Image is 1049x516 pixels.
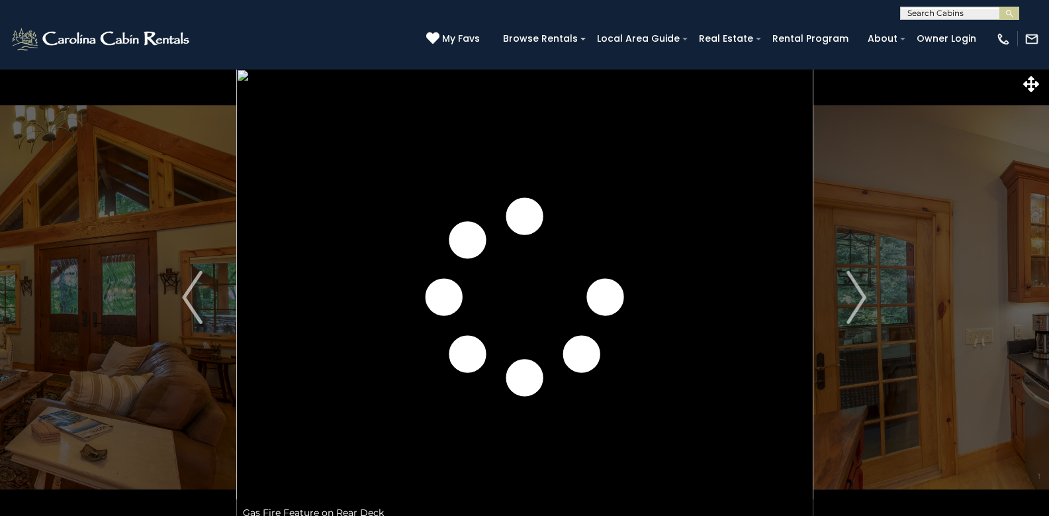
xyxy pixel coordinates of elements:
[692,28,760,49] a: Real Estate
[442,32,480,46] span: My Favs
[910,28,983,49] a: Owner Login
[996,32,1011,46] img: phone-regular-white.png
[766,28,855,49] a: Rental Program
[861,28,904,49] a: About
[426,32,483,46] a: My Favs
[1025,32,1039,46] img: mail-regular-white.png
[10,26,193,52] img: White-1-2.png
[846,271,866,324] img: arrow
[496,28,584,49] a: Browse Rentals
[590,28,686,49] a: Local Area Guide
[182,271,202,324] img: arrow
